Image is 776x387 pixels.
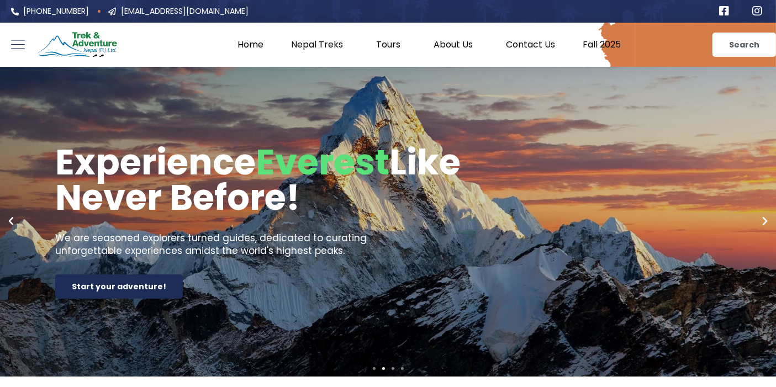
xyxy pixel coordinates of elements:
[256,137,389,187] span: Everest
[420,39,493,50] a: About Us
[373,367,376,370] span: Go to slide 1
[712,33,776,57] a: Search
[363,39,420,50] a: Tours
[729,41,759,49] span: Search
[382,367,385,370] span: Go to slide 2
[36,30,119,60] img: Trek & Adventure Nepal
[493,39,569,50] a: Contact Us
[55,232,388,258] div: We are seasoned explorers turned guides, dedicated to curating unforgettable experiences amidst t...
[141,39,635,50] nav: Menu
[759,216,770,227] div: Next slide
[392,367,394,370] span: Go to slide 3
[118,6,249,17] span: [EMAIL_ADDRESS][DOMAIN_NAME]
[55,274,183,299] div: Start your adventure!
[21,6,89,17] span: [PHONE_NUMBER]
[55,145,388,215] div: Experience Like Never Before!
[401,367,404,370] span: Go to slide 4
[6,216,17,227] div: Previous slide
[224,39,278,50] a: Home
[278,39,363,50] a: Nepal Treks
[569,39,635,50] a: Fall 2025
